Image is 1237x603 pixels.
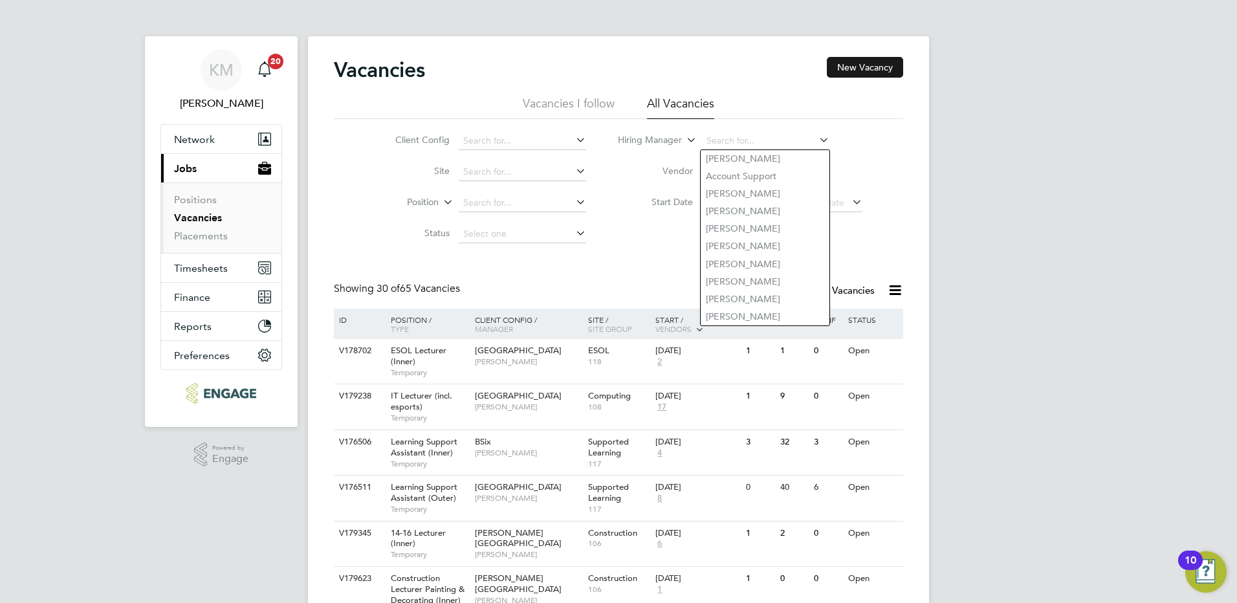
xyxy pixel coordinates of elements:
[459,194,586,212] input: Search for...
[618,165,693,177] label: Vendor
[391,367,468,378] span: Temporary
[475,448,582,458] span: [PERSON_NAME]
[588,436,629,458] span: Supported Learning
[145,36,298,427] nav: Main navigation
[655,323,692,334] span: Vendors
[212,454,248,465] span: Engage
[475,390,562,401] span: [GEOGRAPHIC_DATA]
[701,237,829,255] li: [PERSON_NAME]
[655,391,739,402] div: [DATE]
[655,345,739,356] div: [DATE]
[475,549,582,560] span: [PERSON_NAME]
[588,390,631,401] span: Computing
[391,504,468,514] span: Temporary
[336,339,381,363] div: V178702
[391,413,468,423] span: Temporary
[845,476,901,499] div: Open
[336,567,381,591] div: V179623
[1185,560,1196,577] div: 10
[777,476,811,499] div: 40
[336,309,381,331] div: ID
[160,383,282,404] a: Go to home page
[702,132,829,150] input: Search for...
[655,356,664,367] span: 2
[161,312,281,340] button: Reports
[588,527,637,538] span: Construction
[391,459,468,469] span: Temporary
[588,459,650,469] span: 117
[845,309,901,331] div: Status
[585,309,653,340] div: Site /
[334,282,463,296] div: Showing
[336,521,381,545] div: V179345
[1185,551,1227,593] button: Open Resource Center, 10 new notifications
[174,212,222,224] a: Vacancies
[391,549,468,560] span: Temporary
[391,390,452,412] span: IT Lecturer (incl. esports)
[655,448,664,459] span: 4
[475,573,562,595] span: [PERSON_NAME][GEOGRAPHIC_DATA]
[475,323,513,334] span: Manager
[336,476,381,499] div: V176511
[391,323,409,334] span: Type
[845,430,901,454] div: Open
[375,227,450,239] label: Status
[811,567,844,591] div: 0
[777,339,811,363] div: 1
[377,282,460,295] span: 65 Vacancies
[377,282,400,295] span: 30 of
[743,384,776,408] div: 1
[655,538,664,549] span: 6
[588,356,650,367] span: 118
[777,521,811,545] div: 2
[391,436,457,458] span: Learning Support Assistant (Inner)
[701,291,829,308] li: [PERSON_NAME]
[588,573,637,584] span: Construction
[743,430,776,454] div: 3
[161,125,281,153] button: Network
[459,132,586,150] input: Search for...
[391,481,457,503] span: Learning Support Assistant (Outer)
[701,256,829,273] li: [PERSON_NAME]
[588,584,650,595] span: 106
[475,527,562,549] span: [PERSON_NAME][GEOGRAPHIC_DATA]
[655,437,739,448] div: [DATE]
[391,527,446,549] span: 14-16 Lecturer (Inner)
[655,402,668,413] span: 17
[186,383,256,404] img: ncclondon-logo-retina.png
[174,320,212,333] span: Reports
[209,61,234,78] span: KM
[336,384,381,408] div: V179238
[588,323,632,334] span: Site Group
[618,196,693,208] label: Start Date
[161,283,281,311] button: Finance
[588,504,650,514] span: 117
[845,384,901,408] div: Open
[647,96,714,119] li: All Vacancies
[777,430,811,454] div: 32
[475,481,562,492] span: [GEOGRAPHIC_DATA]
[811,521,844,545] div: 0
[472,309,585,340] div: Client Config /
[845,521,901,545] div: Open
[475,493,582,503] span: [PERSON_NAME]
[174,291,210,303] span: Finance
[174,133,215,146] span: Network
[475,345,562,356] span: [GEOGRAPHIC_DATA]
[845,567,901,591] div: Open
[701,308,829,325] li: [PERSON_NAME]
[161,341,281,369] button: Preferences
[381,309,472,340] div: Position /
[174,193,217,206] a: Positions
[375,165,450,177] label: Site
[655,528,739,539] div: [DATE]
[459,163,586,181] input: Search for...
[252,49,278,91] a: 20
[798,197,844,208] span: Select date
[701,273,829,291] li: [PERSON_NAME]
[588,345,609,356] span: ESOL
[588,481,629,503] span: Supported Learning
[334,57,425,83] h2: Vacancies
[194,443,249,467] a: Powered byEngage
[212,443,248,454] span: Powered by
